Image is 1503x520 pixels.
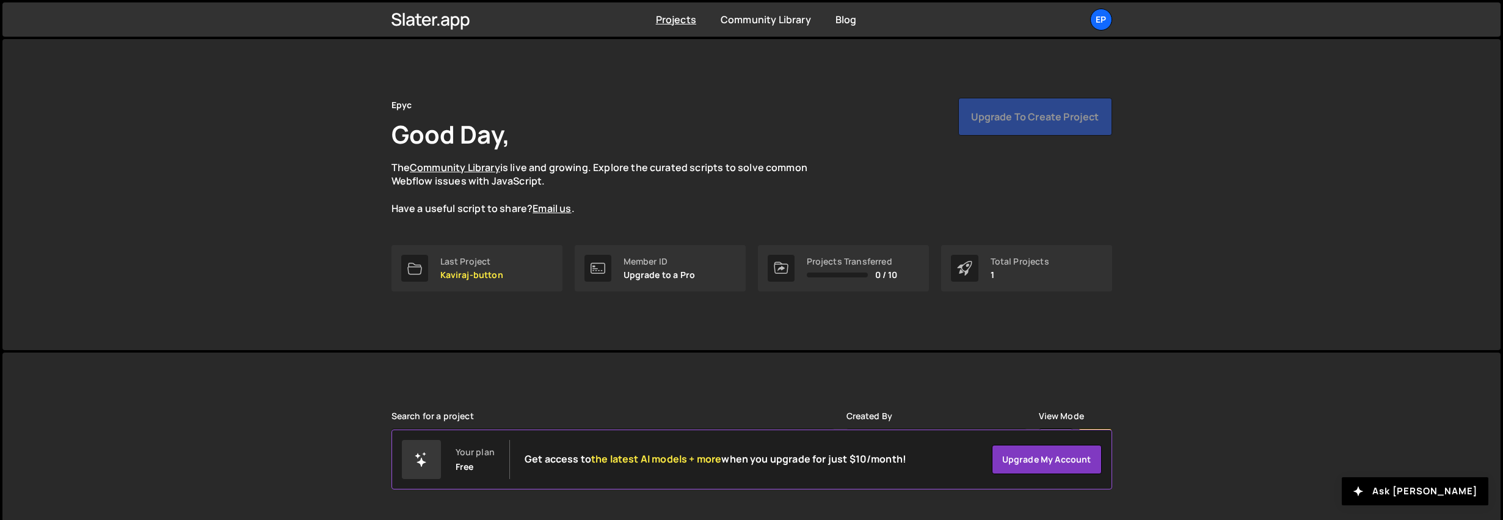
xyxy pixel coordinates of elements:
[456,447,495,457] div: Your plan
[525,453,906,465] h2: Get access to when you upgrade for just $10/month!
[992,445,1102,474] a: Upgrade my account
[391,161,831,216] p: The is live and growing. Explore the curated scripts to solve common Webflow issues with JavaScri...
[456,462,474,472] div: Free
[410,161,500,174] a: Community Library
[807,257,898,266] div: Projects Transferred
[391,98,412,112] div: Epyc
[656,13,696,26] a: Projects
[391,245,562,291] a: Last Project Kaviraj-button
[846,411,893,421] label: Created By
[721,13,811,26] a: Community Library
[1342,477,1488,505] button: Ask [PERSON_NAME]
[1090,9,1112,31] a: Ep
[1039,411,1084,421] label: View Mode
[391,411,474,421] label: Search for a project
[835,13,857,26] a: Blog
[991,270,1049,280] p: 1
[875,270,898,280] span: 0 / 10
[391,428,834,463] input: Type your project...
[440,257,503,266] div: Last Project
[624,270,696,280] p: Upgrade to a Pro
[591,452,721,466] span: the latest AI models + more
[991,257,1049,266] div: Total Projects
[533,202,571,215] a: Email us
[624,257,696,266] div: Member ID
[391,117,510,151] h1: Good Day,
[440,270,503,280] p: Kaviraj-button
